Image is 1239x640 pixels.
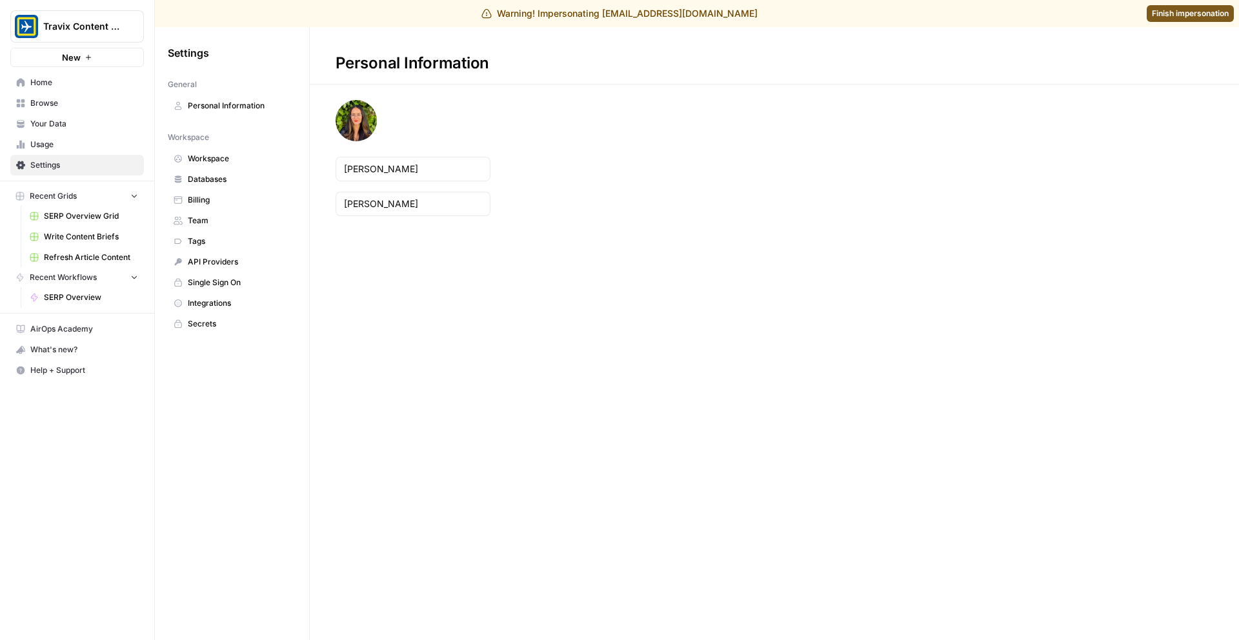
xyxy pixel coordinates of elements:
[24,206,144,226] a: SERP Overview Grid
[336,100,377,141] img: avatar
[10,114,144,134] a: Your Data
[168,272,296,293] a: Single Sign On
[44,252,138,263] span: Refresh Article Content
[24,226,144,247] a: Write Content Briefs
[188,194,290,206] span: Billing
[188,256,290,268] span: API Providers
[30,272,97,283] span: Recent Workflows
[168,148,296,169] a: Workspace
[30,365,138,376] span: Help + Support
[30,323,138,335] span: AirOps Academy
[481,7,758,20] div: Warning! Impersonating [EMAIL_ADDRESS][DOMAIN_NAME]
[10,48,144,67] button: New
[168,95,296,116] a: Personal Information
[30,139,138,150] span: Usage
[168,132,209,143] span: Workspace
[168,210,296,231] a: Team
[168,293,296,314] a: Integrations
[188,318,290,330] span: Secrets
[188,153,290,165] span: Workspace
[188,174,290,185] span: Databases
[1147,5,1234,22] a: Finish impersonation
[30,190,77,202] span: Recent Grids
[11,340,143,359] div: What's new?
[10,339,144,360] button: What's new?
[10,268,144,287] button: Recent Workflows
[168,231,296,252] a: Tags
[188,235,290,247] span: Tags
[44,292,138,303] span: SERP Overview
[30,159,138,171] span: Settings
[168,252,296,272] a: API Providers
[24,287,144,308] a: SERP Overview
[30,77,138,88] span: Home
[62,51,81,64] span: New
[15,15,38,38] img: Travix Content Workspace Logo
[10,93,144,114] a: Browse
[10,319,144,339] a: AirOps Academy
[168,314,296,334] a: Secrets
[24,247,144,268] a: Refresh Article Content
[168,169,296,190] a: Databases
[43,20,121,33] span: Travix Content Workspace
[188,277,290,288] span: Single Sign On
[188,215,290,226] span: Team
[10,134,144,155] a: Usage
[168,45,209,61] span: Settings
[44,231,138,243] span: Write Content Briefs
[310,53,515,74] div: Personal Information
[10,155,144,175] a: Settings
[44,210,138,222] span: SERP Overview Grid
[10,10,144,43] button: Workspace: Travix Content Workspace
[168,190,296,210] a: Billing
[168,79,197,90] span: General
[188,297,290,309] span: Integrations
[30,118,138,130] span: Your Data
[10,360,144,381] button: Help + Support
[188,100,290,112] span: Personal Information
[30,97,138,109] span: Browse
[10,186,144,206] button: Recent Grids
[1152,8,1229,19] span: Finish impersonation
[10,72,144,93] a: Home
